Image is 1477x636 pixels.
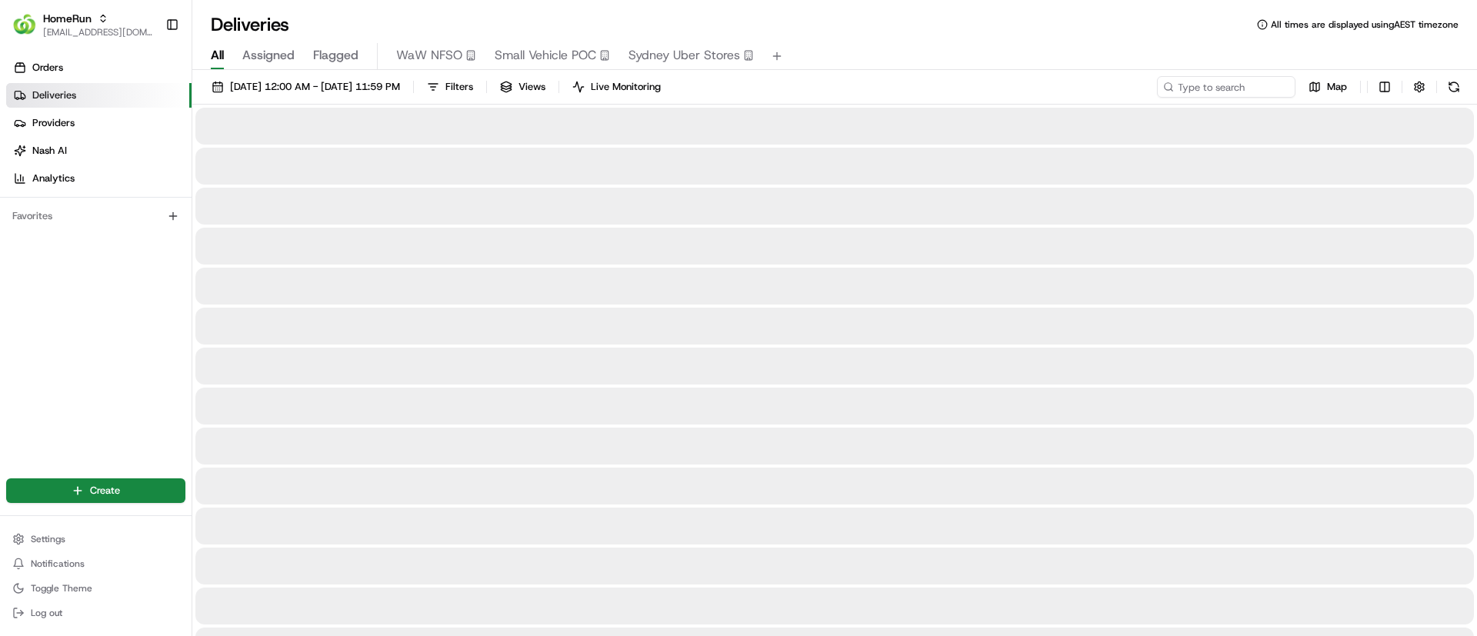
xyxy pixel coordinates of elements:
[32,144,67,158] span: Nash AI
[32,61,63,75] span: Orders
[6,6,159,43] button: HomeRunHomeRun[EMAIL_ADDRESS][DOMAIN_NAME]
[6,602,185,624] button: Log out
[1443,76,1465,98] button: Refresh
[6,578,185,599] button: Toggle Theme
[6,111,192,135] a: Providers
[628,46,740,65] span: Sydney Uber Stores
[495,46,596,65] span: Small Vehicle POC
[12,12,37,37] img: HomeRun
[90,484,120,498] span: Create
[32,116,75,130] span: Providers
[32,171,75,185] span: Analytics
[43,11,92,26] button: HomeRun
[493,76,552,98] button: Views
[396,46,462,65] span: WaW NFSO
[31,607,62,619] span: Log out
[31,533,65,545] span: Settings
[565,76,668,98] button: Live Monitoring
[313,46,358,65] span: Flagged
[31,582,92,594] span: Toggle Theme
[518,80,545,94] span: Views
[6,528,185,550] button: Settings
[1302,76,1354,98] button: Map
[445,80,473,94] span: Filters
[420,76,480,98] button: Filters
[43,26,153,38] button: [EMAIL_ADDRESS][DOMAIN_NAME]
[6,478,185,503] button: Create
[6,83,192,108] a: Deliveries
[1157,76,1295,98] input: Type to search
[6,138,192,163] a: Nash AI
[6,55,192,80] a: Orders
[211,46,224,65] span: All
[211,12,289,37] h1: Deliveries
[230,80,400,94] span: [DATE] 12:00 AM - [DATE] 11:59 PM
[1327,80,1347,94] span: Map
[6,204,185,228] div: Favorites
[591,80,661,94] span: Live Monitoring
[32,88,76,102] span: Deliveries
[6,553,185,574] button: Notifications
[31,558,85,570] span: Notifications
[1271,18,1459,31] span: All times are displayed using AEST timezone
[242,46,295,65] span: Assigned
[205,76,407,98] button: [DATE] 12:00 AM - [DATE] 11:59 PM
[6,166,192,191] a: Analytics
